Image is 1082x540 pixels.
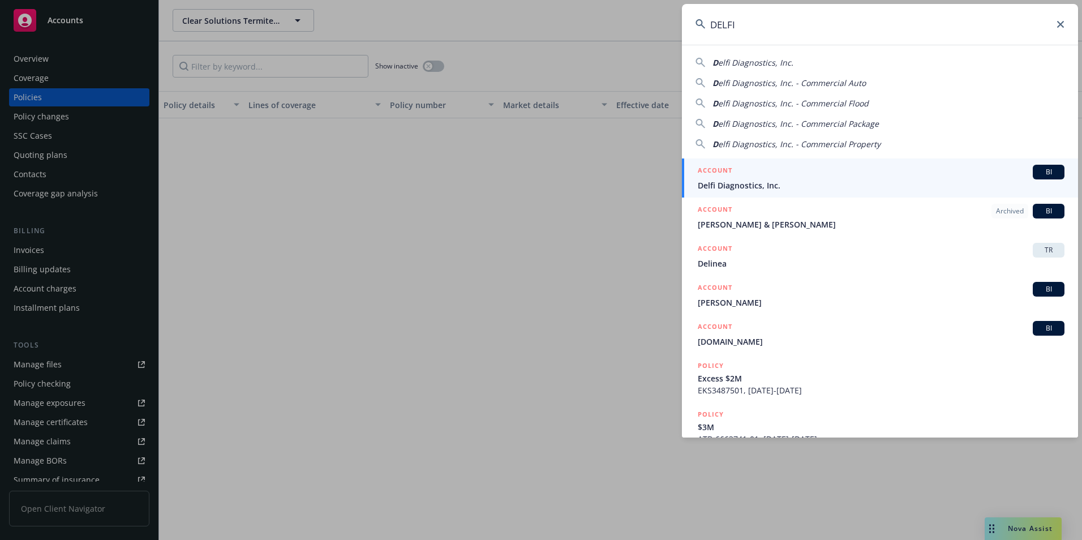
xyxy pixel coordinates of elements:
span: D [712,57,718,68]
a: ACCOUNTBI[PERSON_NAME] [682,276,1078,315]
span: [PERSON_NAME] & [PERSON_NAME] [698,218,1064,230]
h5: ACCOUNT [698,321,732,335]
a: POLICY$3MATB-6663741-01, [DATE]-[DATE] [682,402,1078,451]
span: D [712,78,718,88]
span: [PERSON_NAME] [698,297,1064,308]
span: elfi Diagnostics, Inc. - Commercial Flood [718,98,869,109]
span: D [712,118,718,129]
span: BI [1037,323,1060,333]
a: ACCOUNTBIDelfi Diagnostics, Inc. [682,158,1078,198]
h5: POLICY [698,360,724,371]
span: Delfi Diagnostics, Inc. [698,179,1064,191]
h5: ACCOUNT [698,282,732,295]
span: EKS3487501, [DATE]-[DATE] [698,384,1064,396]
span: elfi Diagnostics, Inc. - Commercial Property [718,139,881,149]
h5: POLICY [698,409,724,420]
span: TR [1037,245,1060,255]
span: BI [1037,284,1060,294]
span: ATB-6663741-01, [DATE]-[DATE] [698,433,1064,445]
a: ACCOUNTBI[DOMAIN_NAME] [682,315,1078,354]
a: POLICYExcess $2MEKS3487501, [DATE]-[DATE] [682,354,1078,402]
span: Delinea [698,258,1064,269]
span: D [712,98,718,109]
a: ACCOUNTArchivedBI[PERSON_NAME] & [PERSON_NAME] [682,198,1078,237]
input: Search... [682,4,1078,45]
span: BI [1037,206,1060,216]
span: [DOMAIN_NAME] [698,336,1064,348]
a: ACCOUNTTRDelinea [682,237,1078,276]
span: Archived [996,206,1024,216]
span: D [712,139,718,149]
h5: ACCOUNT [698,243,732,256]
h5: ACCOUNT [698,165,732,178]
span: $3M [698,421,1064,433]
h5: ACCOUNT [698,204,732,217]
span: elfi Diagnostics, Inc. - Commercial Package [718,118,879,129]
span: elfi Diagnostics, Inc. - Commercial Auto [718,78,866,88]
span: BI [1037,167,1060,177]
span: elfi Diagnostics, Inc. [718,57,793,68]
span: Excess $2M [698,372,1064,384]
